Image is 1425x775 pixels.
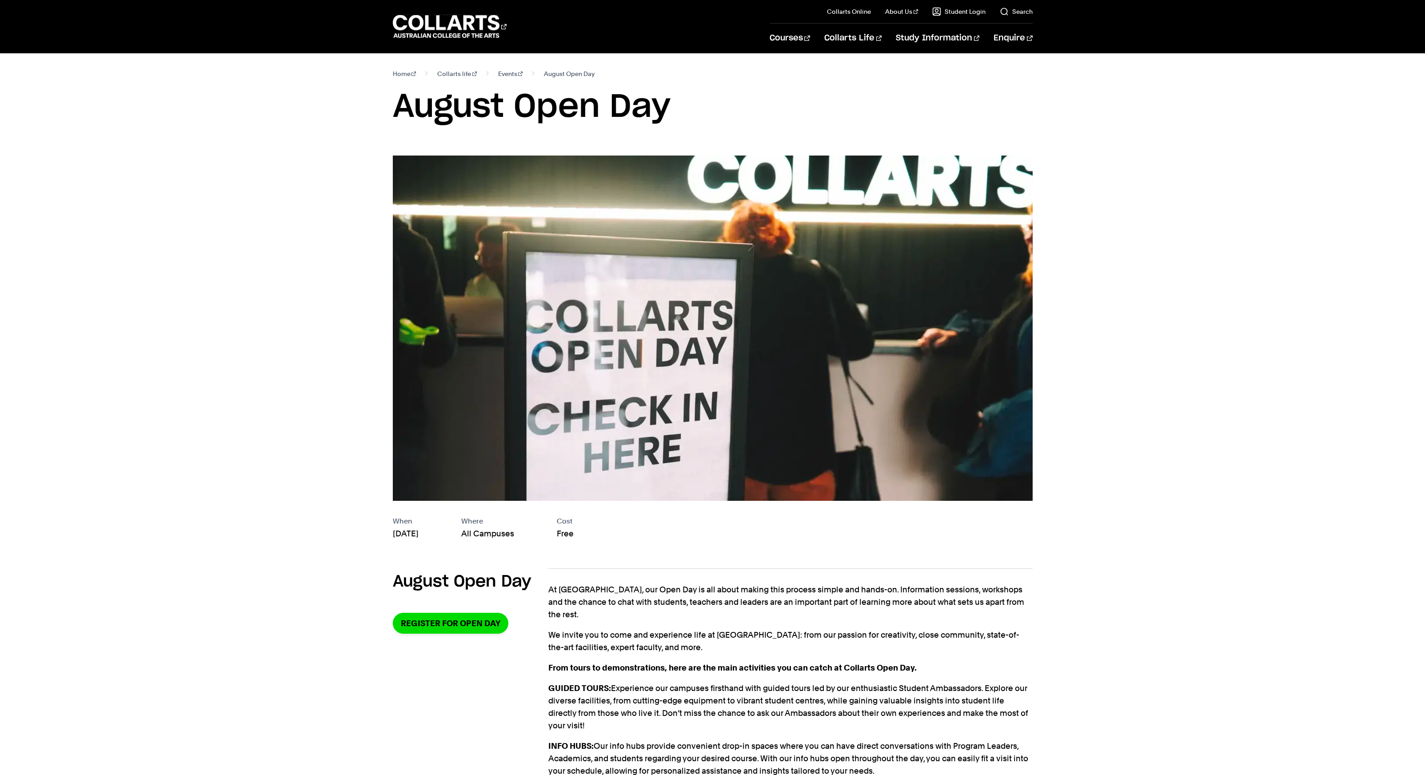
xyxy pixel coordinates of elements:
p: We invite you to come and experience life at [GEOGRAPHIC_DATA]: from our passion for creativity, ... [548,629,1033,654]
strong: From tours to demonstrations, here are the main activities you can catch at Collarts Open Day. [548,663,917,672]
a: Register for Open Day [393,613,508,634]
a: Student Login [932,7,986,16]
h1: August Open Day [393,87,1033,127]
a: Study Information [896,24,979,53]
a: Collarts Online [827,7,871,16]
span: August Open Day [544,68,595,80]
a: Collarts Life [824,24,882,53]
strong: GUIDED TOURS: [548,683,611,693]
p: Free [557,527,574,540]
h2: August Open Day [393,572,531,591]
p: Cost [557,515,574,527]
p: Experience our campuses firsthand with guided tours led by our enthusiastic Student Ambassadors. ... [548,682,1033,732]
a: Events [498,68,523,80]
p: At [GEOGRAPHIC_DATA], our Open Day is all about making this process simple and hands-on. Informat... [548,583,1033,621]
p: [DATE] [393,527,419,540]
div: Go to homepage [393,14,507,39]
strong: INFO HUBS: [548,741,594,751]
p: When [393,515,419,527]
a: Home [393,68,416,80]
a: Enquire [994,24,1032,53]
a: Courses [770,24,810,53]
p: All Campuses [461,527,514,540]
a: Search [1000,7,1033,16]
a: About Us [885,7,918,16]
a: Collarts life [437,68,477,80]
p: Where [461,515,514,527]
